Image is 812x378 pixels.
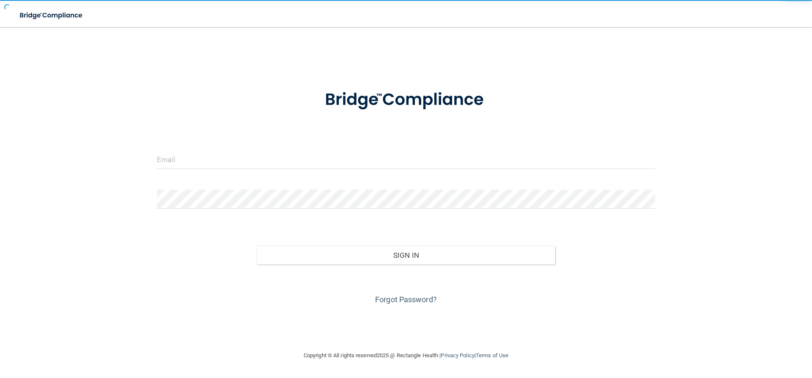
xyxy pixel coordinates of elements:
[13,7,91,24] img: bridge_compliance_login_screen.278c3ca4.svg
[307,78,505,122] img: bridge_compliance_login_screen.278c3ca4.svg
[157,150,655,169] input: Email
[257,246,556,265] button: Sign In
[375,295,437,304] a: Forgot Password?
[476,352,508,359] a: Terms of Use
[252,342,560,369] div: Copyright © All rights reserved 2025 @ Rectangle Health | |
[441,352,474,359] a: Privacy Policy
